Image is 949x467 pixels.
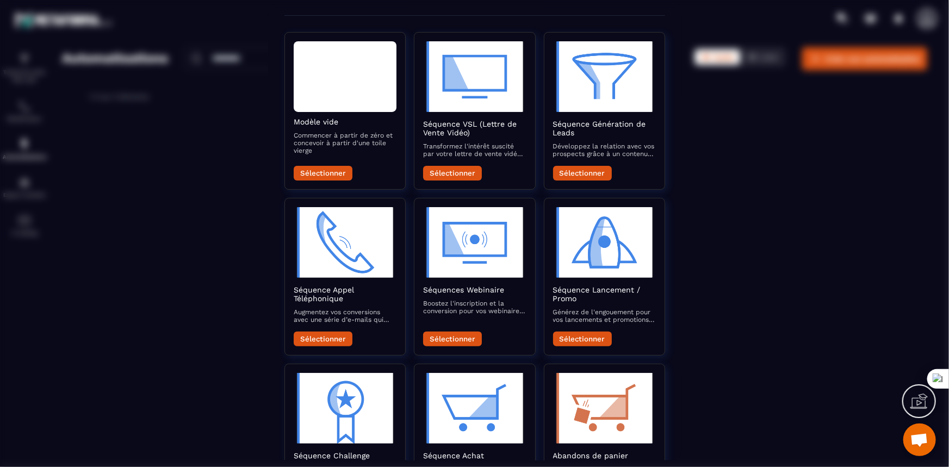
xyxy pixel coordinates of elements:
[294,207,396,278] img: automation-objective-icon
[294,308,396,323] p: Augmentez vos conversions avec une série d’e-mails qui préparent et suivent vos appels commerciaux
[553,285,655,303] h2: Séquence Lancement / Promo
[423,166,482,180] button: Sélectionner
[423,332,482,346] button: Sélectionner
[553,373,655,444] img: automation-objective-icon
[423,300,526,315] p: Boostez l'inscription et la conversion pour vos webinaires avec des e-mails qui informent, rappel...
[294,451,396,460] h2: Séquence Challenge
[553,120,655,137] h2: Séquence Génération de Leads
[294,285,396,303] h2: Séquence Appel Téléphonique
[423,120,526,137] h2: Séquence VSL (Lettre de Vente Vidéo)
[553,451,655,460] h2: Abandons de panier
[553,308,655,323] p: Générez de l'engouement pour vos lancements et promotions avec une séquence d’e-mails captivante ...
[423,285,526,294] h2: Séquences Webinaire
[423,207,526,278] img: automation-objective-icon
[553,332,611,346] button: Sélectionner
[553,207,655,278] img: automation-objective-icon
[903,424,936,456] a: Ouvrir le chat
[423,41,526,112] img: automation-objective-icon
[294,117,396,126] h2: Modèle vide
[294,332,352,346] button: Sélectionner
[294,373,396,444] img: automation-objective-icon
[294,132,396,154] p: Commencer à partir de zéro et concevoir à partir d'une toile vierge
[553,142,655,158] p: Développez la relation avec vos prospects grâce à un contenu attractif qui les accompagne vers la...
[423,373,526,444] img: automation-objective-icon
[553,41,655,112] img: automation-objective-icon
[294,166,352,180] button: Sélectionner
[553,166,611,180] button: Sélectionner
[423,142,526,158] p: Transformez l'intérêt suscité par votre lettre de vente vidéo en actions concrètes avec des e-mai...
[423,451,526,460] h2: Séquence Achat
